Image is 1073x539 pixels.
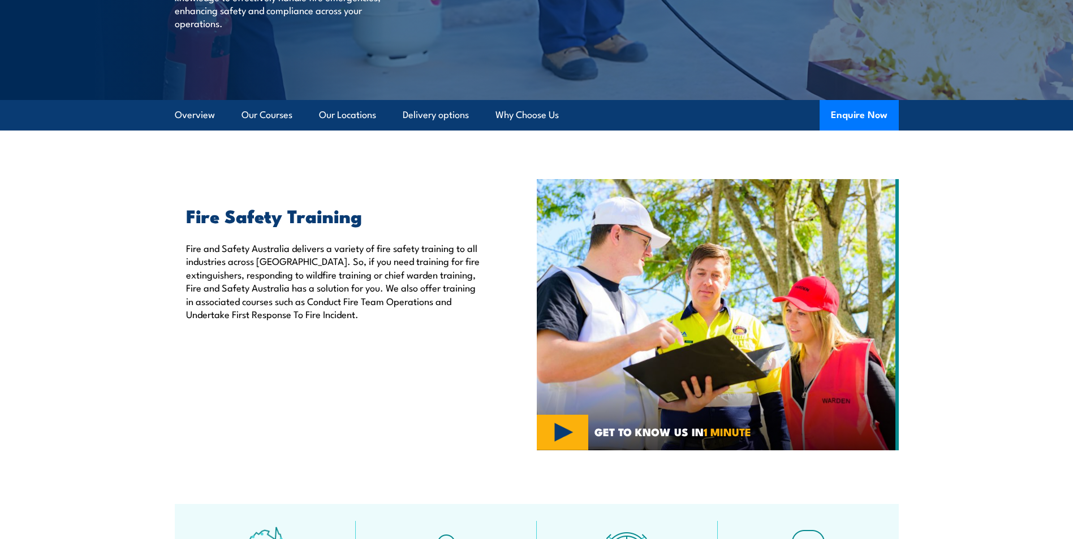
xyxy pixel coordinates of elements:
[820,100,899,131] button: Enquire Now
[242,100,292,130] a: Our Courses
[704,423,751,440] strong: 1 MINUTE
[175,100,215,130] a: Overview
[537,179,899,450] img: Fire Safety Training Courses
[495,100,559,130] a: Why Choose Us
[319,100,376,130] a: Our Locations
[403,100,469,130] a: Delivery options
[594,427,751,437] span: GET TO KNOW US IN
[186,207,485,223] h2: Fire Safety Training
[186,241,485,320] p: Fire and Safety Australia delivers a variety of fire safety training to all industries across [GE...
